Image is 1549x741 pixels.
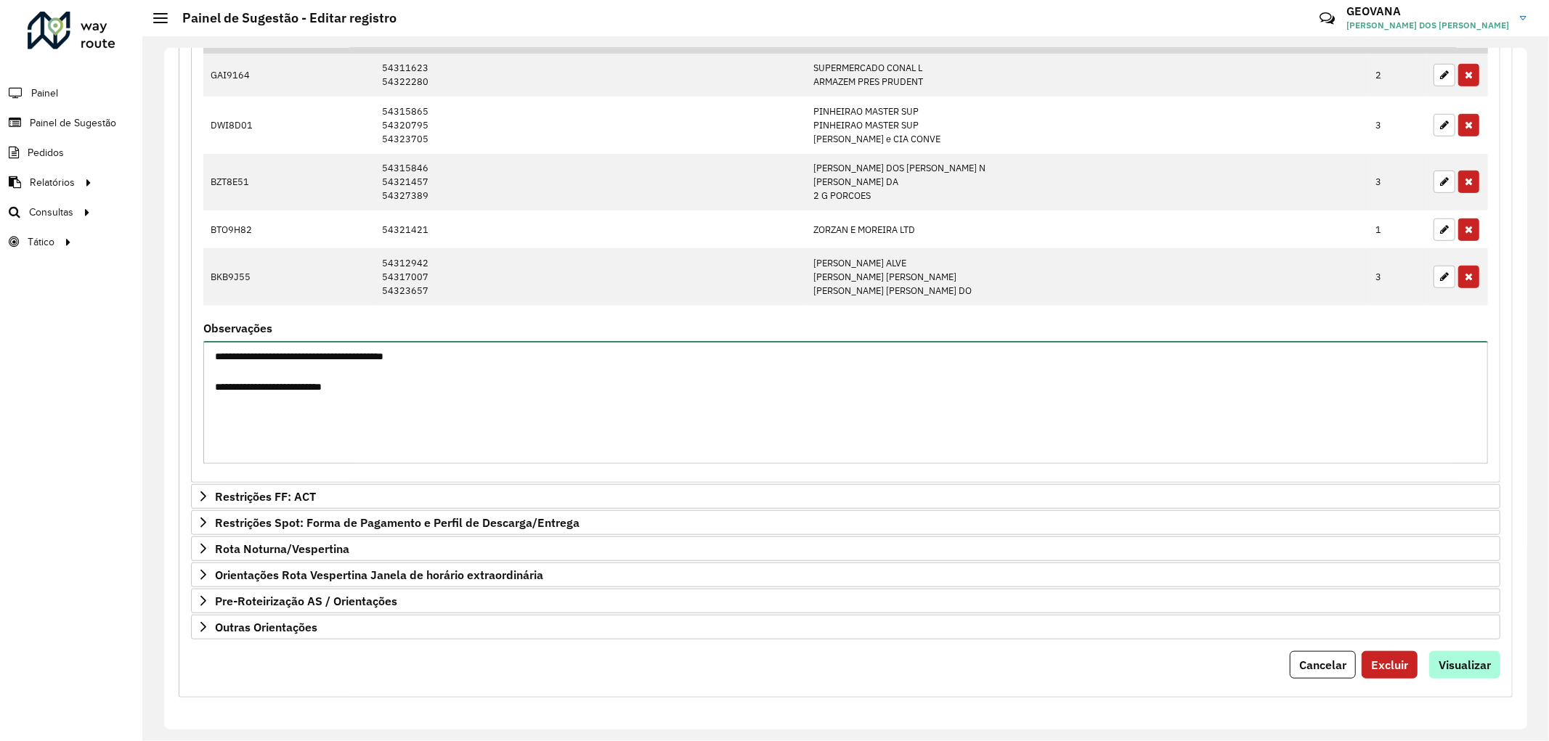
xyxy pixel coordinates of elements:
[215,543,349,554] span: Rota Noturna/Vespertina
[806,248,1367,306] td: [PERSON_NAME] ALVE [PERSON_NAME] [PERSON_NAME] [PERSON_NAME] [PERSON_NAME] DO
[191,615,1500,639] a: Outras Orientações
[1368,54,1426,97] td: 2
[191,562,1500,587] a: Orientações Rota Vespertina Janela de horário extraordinária
[28,234,54,250] span: Tático
[374,97,806,154] td: 54315865 54320795 54323705
[806,97,1367,154] td: PINHEIRAO MASTER SUP PINHEIRAO MASTER SUP [PERSON_NAME] e CIA CONVE
[1312,3,1343,34] a: Contato Rápido
[203,54,374,97] td: GAI9164
[203,248,374,306] td: BKB9J55
[1368,248,1426,306] td: 3
[1371,658,1408,672] span: Excluir
[806,54,1367,97] td: SUPERMERCADO CONAL L ARMAZEM PRES PRUDENT
[1368,210,1426,248] td: 1
[806,154,1367,211] td: [PERSON_NAME] DOS [PERSON_NAME] N [PERSON_NAME] DA 2 G PORCOES
[1368,97,1426,154] td: 3
[215,517,580,528] span: Restrições Spot: Forma de Pagamento e Perfil de Descarga/Entrega
[215,491,316,502] span: Restrições FF: ACT
[30,115,116,131] span: Painel de Sugestão
[1346,19,1509,32] span: [PERSON_NAME] DOS [PERSON_NAME]
[215,595,397,607] span: Pre-Roteirização AS / Orientações
[1368,154,1426,211] td: 3
[28,145,64,160] span: Pedidos
[31,86,58,101] span: Painel
[1429,651,1500,679] button: Visualizar
[1290,651,1356,679] button: Cancelar
[215,621,317,633] span: Outras Orientações
[374,210,806,248] td: 54321421
[1439,658,1491,672] span: Visualizar
[168,10,397,26] h2: Painel de Sugestão - Editar registro
[374,248,806,306] td: 54312942 54317007 54323657
[191,484,1500,509] a: Restrições FF: ACT
[806,210,1367,248] td: ZORZAN E MOREIRA LTD
[191,589,1500,613] a: Pre-Roteirização AS / Orientações
[374,154,806,211] td: 54315846 54321457 54327389
[203,97,374,154] td: DWI8D01
[1299,658,1346,672] span: Cancelar
[203,154,374,211] td: BZT8E51
[203,210,374,248] td: BTO9H82
[1346,4,1509,18] h3: GEOVANA
[30,175,75,190] span: Relatórios
[215,569,543,581] span: Orientações Rota Vespertina Janela de horário extraordinária
[203,319,272,337] label: Observações
[191,510,1500,535] a: Restrições Spot: Forma de Pagamento e Perfil de Descarga/Entrega
[1362,651,1418,679] button: Excluir
[374,54,806,97] td: 54311623 54322280
[191,536,1500,561] a: Rota Noturna/Vespertina
[29,205,73,220] span: Consultas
